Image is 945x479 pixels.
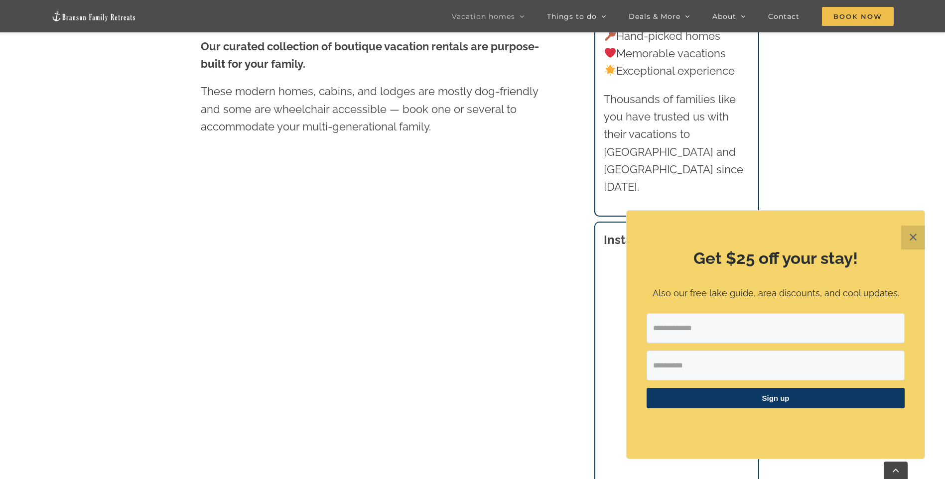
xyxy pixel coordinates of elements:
[647,388,905,408] button: Sign up
[201,40,539,70] strong: Our curated collection of boutique vacation rentals are purpose-built for your family.
[647,286,905,301] p: Also our free lake guide, area discounts, and cool updates.
[51,10,136,22] img: Branson Family Retreats Logo
[647,313,905,343] input: Email Address
[712,13,736,20] span: About
[647,351,905,380] input: First Name
[452,13,515,20] span: Vacation homes
[605,65,616,76] img: 🌟
[822,7,894,26] span: Book Now
[547,13,597,20] span: Things to do
[629,13,680,20] span: Deals & More
[647,421,905,431] p: ​
[604,233,681,247] strong: Instant quote
[647,247,905,270] h2: Get $25 off your stay!
[201,83,557,135] p: These modern homes, cabins, and lodges are mostly dog-friendly and some are wheelchair accessible...
[604,27,749,80] p: Hand-picked homes Memorable vacations Exceptional experience
[768,13,800,20] span: Contact
[901,226,925,249] button: Close
[605,47,616,58] img: ❤️
[604,91,749,196] p: Thousands of families like you have trusted us with their vacations to [GEOGRAPHIC_DATA] and [GEO...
